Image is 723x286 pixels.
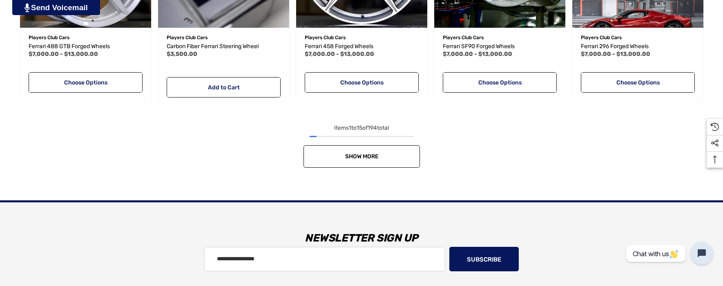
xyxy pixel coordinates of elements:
svg: Social Media [711,139,719,147]
button: Subscribe [449,247,519,271]
p: Players Club Cars [29,32,143,43]
div: Items to of total [16,123,707,133]
span: Show More [345,153,378,160]
nav: pagination [16,123,707,168]
span: Ferrari 296 Forged Wheels [581,43,649,50]
a: Choose Options [443,72,557,93]
span: $7,000.00 - $13,000.00 [581,51,650,58]
span: $7,000.00 - $13,000.00 [305,51,374,58]
a: Choose Options [581,72,695,93]
a: Ferrari 488 GTB Forged Wheels,Price range from $7,000.00 to $13,000.00 [29,42,143,51]
a: Ferrari 458 Forged Wheels,Price range from $7,000.00 to $13,000.00 [305,42,419,51]
a: Choose Options [29,72,143,93]
p: Players Club Cars [581,32,695,43]
span: $7,000.00 - $13,000.00 [29,51,98,58]
svg: Top [707,155,723,164]
span: Ferrari SF90 Forged Wheels [443,43,515,50]
img: PjwhLS0gR2VuZXJhdG9yOiBHcmF2aXQuaW8gLS0+PHN2ZyB4bWxucz0iaHR0cDovL3d3dy53My5vcmcvMjAwMC9zdmciIHhtb... [25,3,30,12]
p: Players Club Cars [443,32,557,43]
span: Carbon Fiber Ferrari Steering Wheel [167,43,259,50]
span: $7,000.00 - $13,000.00 [443,51,512,58]
span: Ferrari 488 GTB Forged Wheels [29,43,110,50]
h3: Newsletter Sign Up [10,226,713,251]
span: Ferrari 458 Forged Wheels [305,43,373,50]
a: Choose Options [305,72,419,93]
a: Carbon Fiber Ferrari Steering Wheel,$3,500.00 [167,42,281,51]
a: Show More [303,145,420,168]
span: 1 [349,124,351,131]
svg: Recently Viewed [711,123,719,131]
a: Add to Cart [167,77,281,98]
span: 194 [368,124,377,131]
span: 15 [357,124,362,131]
a: Ferrari SF90 Forged Wheels,Price range from $7,000.00 to $13,000.00 [443,42,557,51]
a: Ferrari 296 Forged Wheels,Price range from $7,000.00 to $13,000.00 [581,42,695,51]
p: Players Club Cars [167,32,281,43]
span: $3,500.00 [167,51,197,58]
p: Players Club Cars [305,32,419,43]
